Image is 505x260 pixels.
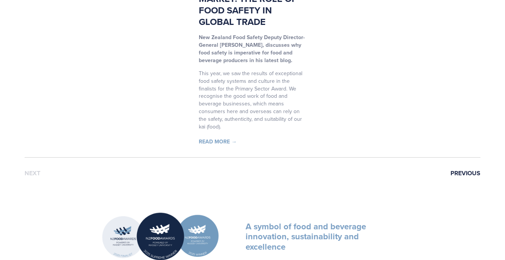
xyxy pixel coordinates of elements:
[199,138,237,145] a: Read More →
[25,170,40,177] a: Next
[199,33,305,64] strong: New Zealand Food Safety Deputy Director-General [PERSON_NAME], discusses why food safety is imper...
[246,220,368,253] strong: A symbol of food and beverage innovation, sustainability and excellence
[451,170,480,177] a: Previous
[199,70,306,131] p: This year, we saw the results of exceptional food safety systems and culture in the finalists for...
